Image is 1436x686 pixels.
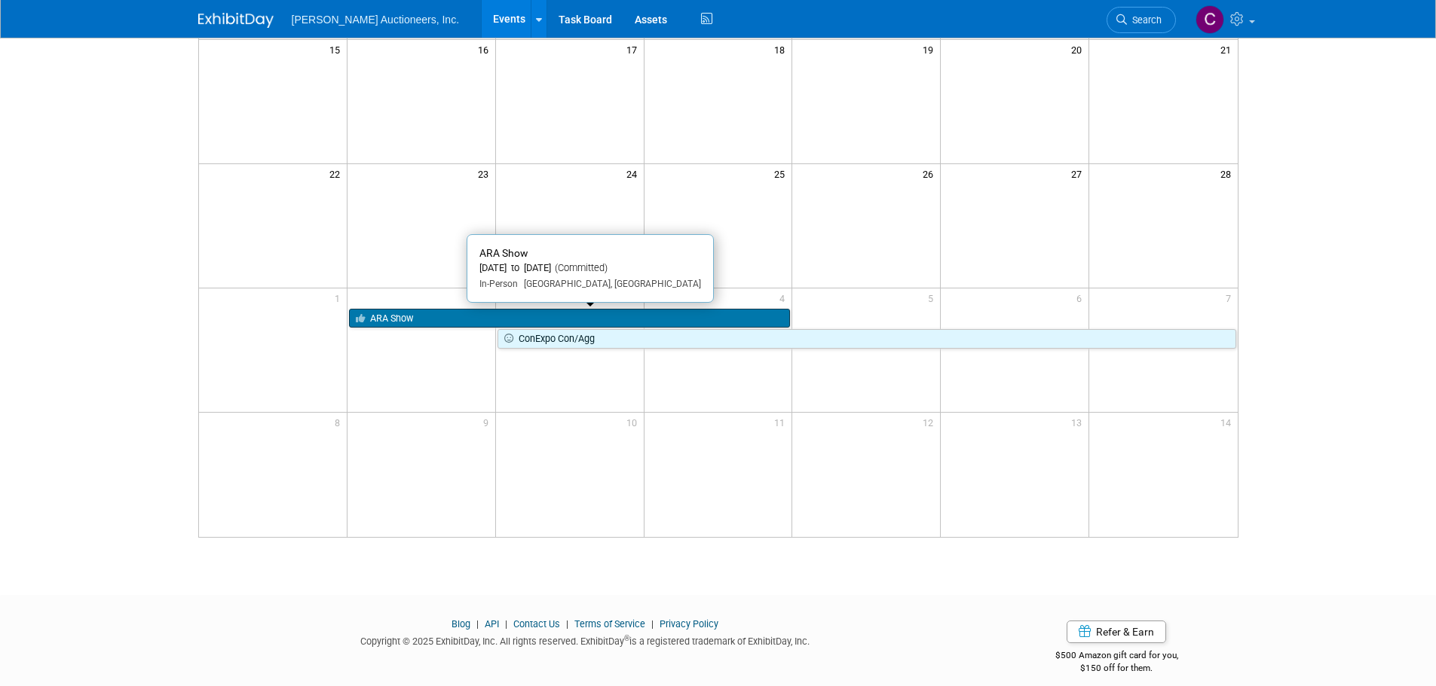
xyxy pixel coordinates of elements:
span: | [473,618,482,630]
span: 24 [625,164,644,183]
span: In-Person [479,279,518,289]
span: 1 [333,288,347,307]
span: 15 [328,40,347,59]
a: Refer & Earn [1067,620,1166,643]
a: Privacy Policy [660,618,718,630]
a: Search [1107,7,1176,33]
span: 27 [1070,164,1088,183]
a: API [485,618,499,630]
span: 23 [476,164,495,183]
img: ExhibitDay [198,13,274,28]
span: ARA Show [479,247,528,259]
sup: ® [624,634,629,642]
span: 22 [328,164,347,183]
span: | [562,618,572,630]
span: Search [1127,14,1162,26]
span: 7 [1224,288,1238,307]
span: 10 [625,413,644,431]
span: 14 [1219,413,1238,431]
span: 12 [921,413,940,431]
span: 17 [625,40,644,59]
span: | [648,618,657,630]
span: [PERSON_NAME] Auctioneers, Inc. [292,14,460,26]
span: 6 [1075,288,1088,307]
span: 13 [1070,413,1088,431]
div: [DATE] to [DATE] [479,262,701,275]
span: 16 [476,40,495,59]
span: 21 [1219,40,1238,59]
img: Cyndi Wade [1196,5,1224,34]
span: 19 [921,40,940,59]
div: $150 off for them. [995,662,1239,675]
span: 20 [1070,40,1088,59]
span: [GEOGRAPHIC_DATA], [GEOGRAPHIC_DATA] [518,279,701,289]
a: Blog [452,618,470,630]
a: Contact Us [513,618,560,630]
span: 11 [773,413,791,431]
span: 26 [921,164,940,183]
span: 25 [773,164,791,183]
span: (Committed) [551,262,608,273]
div: $500 Amazon gift card for you, [995,639,1239,674]
span: 8 [333,413,347,431]
a: ARA Show [349,309,791,328]
span: 28 [1219,164,1238,183]
a: ConExpo Con/Agg [498,329,1236,349]
span: 9 [482,413,495,431]
span: | [501,618,511,630]
span: 18 [773,40,791,59]
div: Copyright © 2025 ExhibitDay, Inc. All rights reserved. ExhibitDay is a registered trademark of Ex... [198,631,973,648]
a: Terms of Service [574,618,645,630]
